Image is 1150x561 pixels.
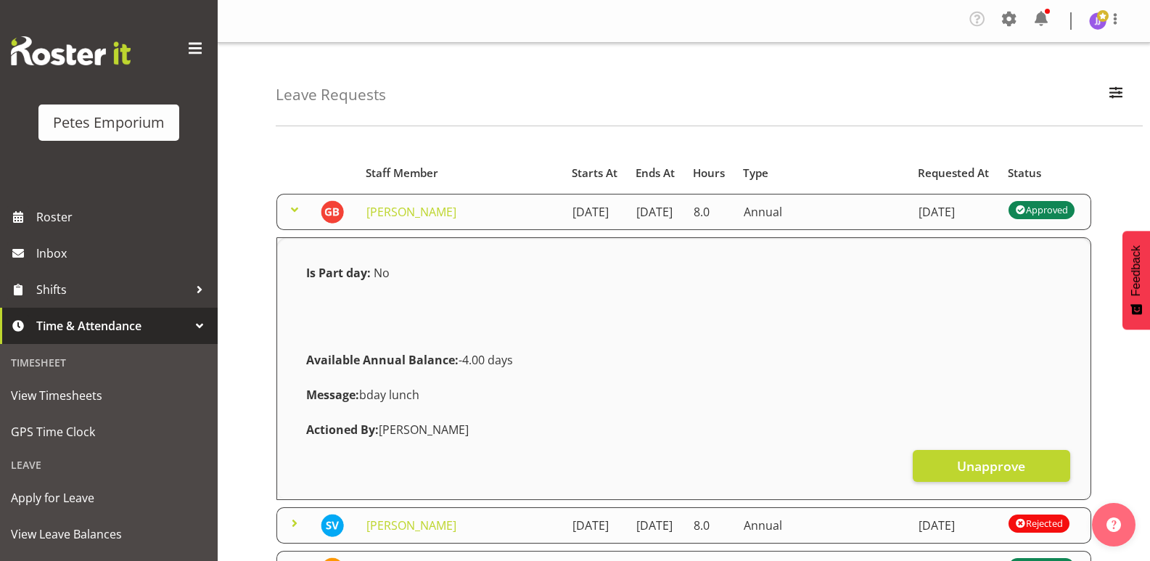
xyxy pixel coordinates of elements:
[36,279,189,300] span: Shifts
[693,165,726,181] div: Hours
[685,507,735,544] td: 8.0
[957,456,1025,475] span: Unapprove
[36,315,189,337] span: Time & Attendance
[4,377,214,414] a: View Timesheets
[306,422,379,438] strong: Actioned By:
[306,387,359,403] strong: Message:
[572,165,619,181] div: Starts At
[1089,12,1106,30] img: janelle-jonkers702.jpg
[11,421,207,443] span: GPS Time Clock
[36,242,210,264] span: Inbox
[276,86,386,103] h4: Leave Requests
[36,206,210,228] span: Roster
[564,507,628,544] td: [DATE]
[1106,517,1121,532] img: help-xxl-2.png
[564,194,628,230] td: [DATE]
[735,507,910,544] td: Annual
[910,507,1000,544] td: [DATE]
[1008,165,1083,181] div: Status
[913,450,1070,482] button: Unapprove
[1130,245,1143,296] span: Feedback
[628,507,685,544] td: [DATE]
[53,112,165,134] div: Petes Emporium
[918,165,992,181] div: Requested At
[321,200,344,224] img: gillian-byford11184.jpg
[743,165,901,181] div: Type
[297,412,1070,447] div: [PERSON_NAME]
[11,385,207,406] span: View Timesheets
[297,377,1070,412] div: bday lunch
[306,265,371,281] strong: Is Part day:
[735,194,910,230] td: Annual
[297,343,1070,377] div: -4.00 days
[910,194,1000,230] td: [DATE]
[366,517,456,533] a: [PERSON_NAME]
[4,516,214,552] a: View Leave Balances
[628,194,685,230] td: [DATE]
[685,194,735,230] td: 8.0
[321,514,344,537] img: sasha-vandervalk6911.jpg
[1122,231,1150,329] button: Feedback - Show survey
[4,348,214,377] div: Timesheet
[1101,79,1131,111] button: Filter Employees
[11,36,131,65] img: Rosterit website logo
[1015,515,1062,532] div: Rejected
[11,523,207,545] span: View Leave Balances
[306,352,459,368] strong: Available Annual Balance:
[374,265,390,281] span: No
[4,480,214,516] a: Apply for Leave
[4,414,214,450] a: GPS Time Clock
[366,165,555,181] div: Staff Member
[1015,201,1067,218] div: Approved
[4,450,214,480] div: Leave
[636,165,676,181] div: Ends At
[11,487,207,509] span: Apply for Leave
[366,204,456,220] a: [PERSON_NAME]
